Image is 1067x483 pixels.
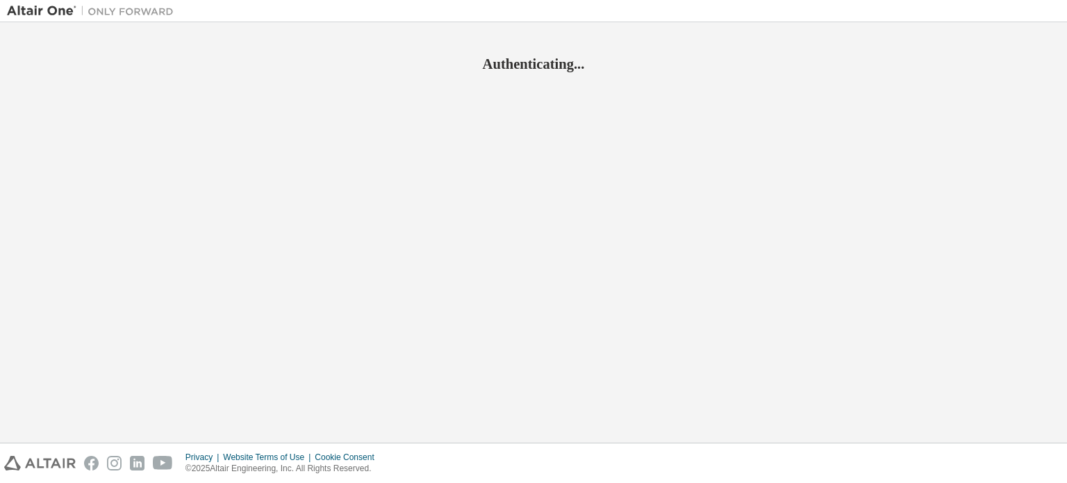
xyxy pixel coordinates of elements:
[7,55,1060,73] h2: Authenticating...
[4,456,76,470] img: altair_logo.svg
[84,456,99,470] img: facebook.svg
[185,463,383,475] p: © 2025 Altair Engineering, Inc. All Rights Reserved.
[153,456,173,470] img: youtube.svg
[315,452,382,463] div: Cookie Consent
[223,452,315,463] div: Website Terms of Use
[7,4,181,18] img: Altair One
[130,456,144,470] img: linkedin.svg
[185,452,223,463] div: Privacy
[107,456,122,470] img: instagram.svg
